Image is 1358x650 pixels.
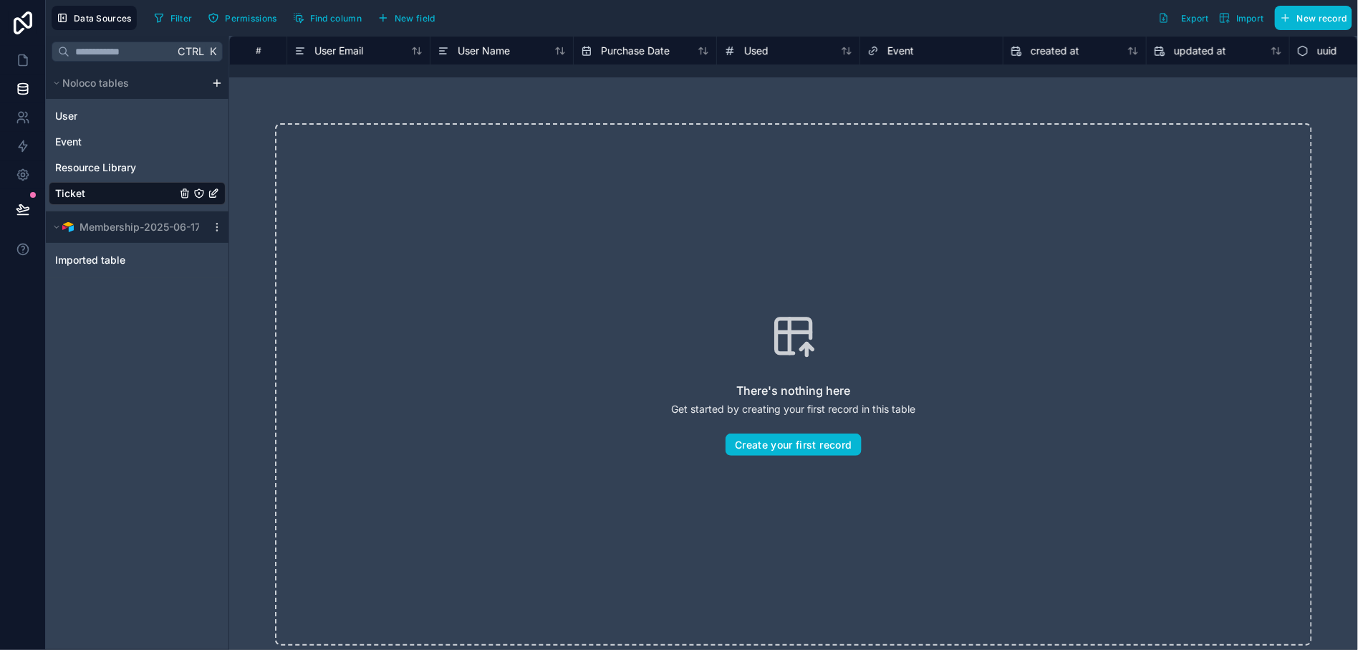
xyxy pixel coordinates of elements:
span: User Email [314,44,363,58]
button: Data Sources [52,6,137,30]
button: Find column [288,7,367,29]
a: Permissions [203,7,287,29]
button: Permissions [203,7,281,29]
button: Create your first record [726,434,861,457]
a: New record [1269,6,1352,30]
span: updated at [1174,44,1226,58]
span: User Name [458,44,510,58]
span: Find column [310,13,362,24]
span: New field [395,13,435,24]
h2: There's nothing here [737,382,851,399]
button: New field [372,7,440,29]
span: K [208,47,218,57]
div: # [241,45,276,56]
span: Data Sources [74,13,132,24]
button: Export [1153,6,1214,30]
span: Import [1236,13,1264,24]
span: Used [744,44,769,58]
span: Event [887,44,914,58]
button: Import [1214,6,1269,30]
span: uuid [1317,44,1337,58]
span: Ctrl [176,42,206,60]
span: Filter [170,13,193,24]
span: Permissions [225,13,276,24]
button: New record [1275,6,1352,30]
span: New record [1297,13,1347,24]
button: Filter [148,7,198,29]
span: Export [1181,13,1209,24]
span: Purchase Date [601,44,670,58]
span: created at [1031,44,1079,58]
p: Get started by creating your first record in this table [672,402,916,416]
